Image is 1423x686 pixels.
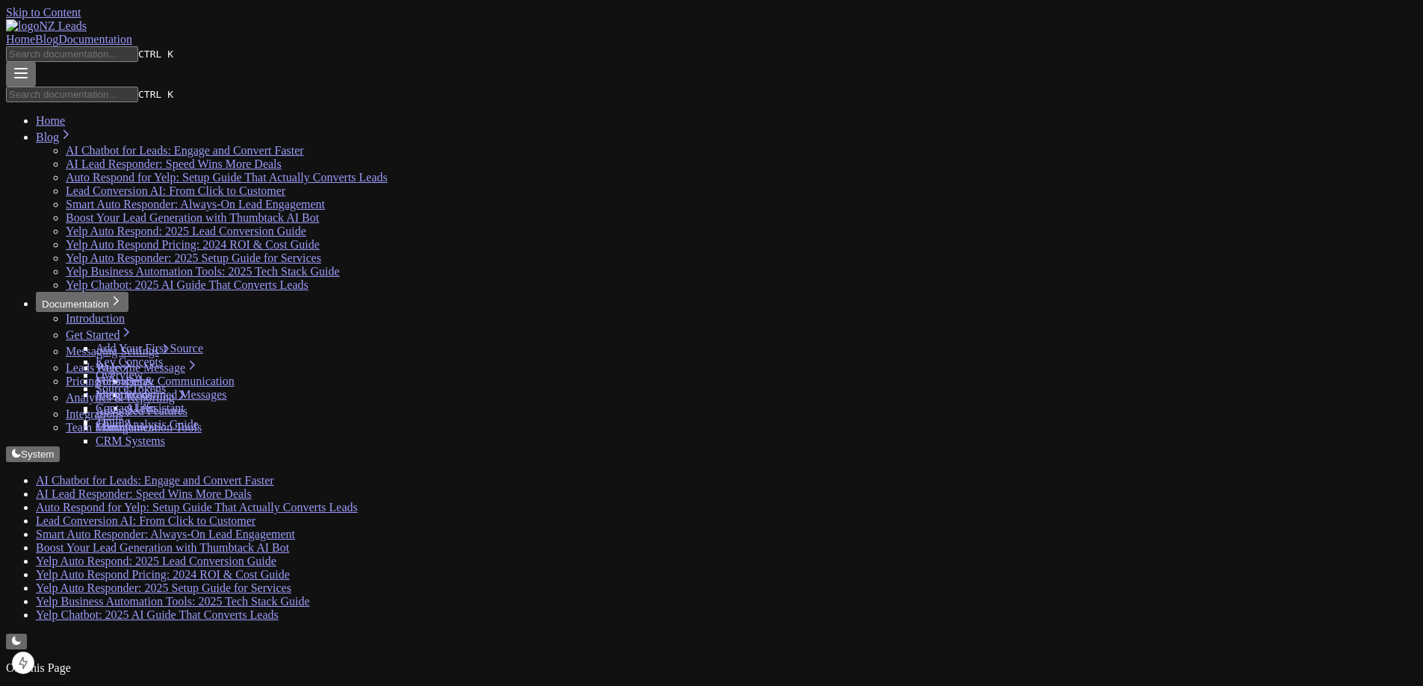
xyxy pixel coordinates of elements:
[6,62,36,87] button: Menu
[66,198,325,211] a: Smart Auto Responder: Always-On Lead Engagement
[6,446,60,462] button: System
[6,19,1417,33] a: Home page
[66,345,173,358] a: Messaging Settings
[58,33,132,46] a: Documentation
[66,278,309,291] a: Yelp Chatbot: 2025 AI Guide That Converts Leads
[66,158,282,170] a: AI Lead Responder: Speed Wins More Deals
[36,568,290,581] a: Yelp Auto Respond Pricing: 2024 ROI & Cost Guide
[66,171,388,184] a: Auto Respond for Yelp: Setup Guide That Actually Converts Leads
[36,541,289,554] a: Boost Your Lead Generation with Thumbtack AI Bot
[96,361,199,374] a: Welcome Message
[96,375,235,387] a: Messages & Communication
[35,33,58,46] a: Blog
[39,19,87,32] span: NZ Leads
[36,528,295,540] a: Smart Auto Responder: Always-On Lead Engagement
[6,19,39,33] img: logo
[96,405,187,417] a: Advanced Features
[138,49,173,60] kbd: CTRL K
[66,312,125,325] a: Introduction
[36,595,310,608] a: Yelp Business Automation Tools: 2025 Tech Stack Guide
[36,608,279,621] a: Yelp Chatbot: 2025 AI Guide That Converts Leads
[6,33,35,46] a: Home
[66,225,306,237] a: Yelp Auto Respond: 2025 Lead Conversion Guide
[66,252,321,264] a: Yelp Auto Responder: 2025 Setup Guide for Services
[96,418,199,431] a: Chart Analysis Guide
[125,388,227,401] a: Predefined Messages
[36,131,72,143] a: Blog
[6,46,138,62] input: Search documentation…
[96,434,165,447] a: CRM Systems
[36,514,255,527] a: Lead Conversion AI: From Click to Customer
[66,375,100,387] a: Pricing
[36,581,291,594] a: Yelp Auto Responder: 2025 Setup Guide for Services
[36,474,274,487] a: AI Chatbot for Leads: Engage and Convert Faster
[36,555,276,567] a: Yelp Auto Respond: 2025 Lead Conversion Guide
[36,292,128,312] button: Documentation
[66,211,319,224] a: Boost Your Lead Generation with Thumbtack AI Bot
[66,361,134,374] a: Leads Page
[66,328,133,341] a: Get Started
[66,265,340,278] a: Yelp Business Automation Tools: 2025 Tech Stack Guide
[36,114,65,127] a: Home
[66,391,188,404] a: Analytics & Reporting
[6,634,27,649] button: Change theme
[66,144,304,157] a: AI Chatbot for Leads: Engage and Convert Faster
[36,487,252,500] a: AI Lead Responder: Speed Wins More Deals
[66,421,158,434] a: Team Management
[138,89,173,100] kbd: CTRL K
[6,6,81,19] a: Skip to Content
[66,184,285,197] a: Lead Conversion AI: From Click to Customer
[66,408,136,420] a: Integrations
[36,501,358,514] a: Auto Respond for Yelp: Setup Guide That Actually Converts Leads
[6,87,138,102] input: Search documentation…
[6,661,1417,675] p: On This Page
[66,238,320,251] a: Yelp Auto Respond Pricing: 2024 ROI & Cost Guide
